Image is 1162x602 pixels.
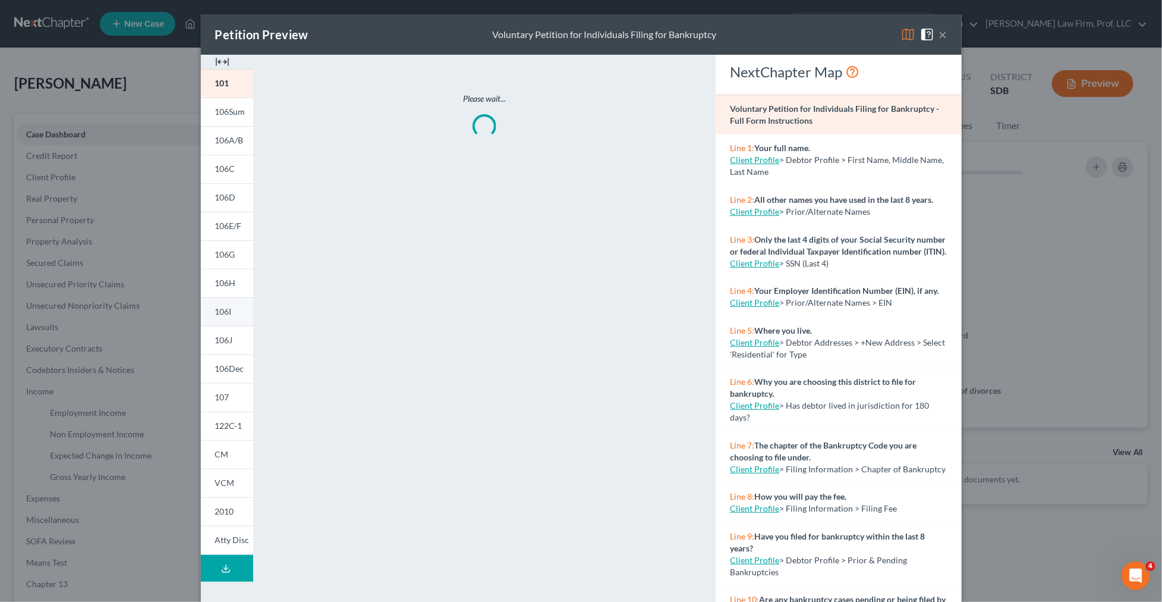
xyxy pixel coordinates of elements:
strong: Your full name. [754,143,810,153]
p: Please wait... [303,93,666,105]
span: > Has debtor lived in jurisdiction for 180 days? [730,400,929,422]
span: VCM [215,478,235,488]
img: map-eea8200ae884c6f1103ae1953ef3d486a96c86aabb227e865a55264e3737af1f.svg [901,27,915,42]
a: 106J [201,326,253,355]
a: VCM [201,469,253,497]
a: 106G [201,240,253,269]
strong: The chapter of the Bankruptcy Code you are choosing to file under. [730,440,917,462]
a: Client Profile [730,555,779,565]
span: 106C [215,164,235,174]
span: > Debtor Profile > First Name, Middle Name, Last Name [730,155,944,177]
img: help-close-5ba153eb36485ed6c1ea00a893f15db1cb9b99d6cae46e1a8edb6c62d00a1a76.svg [920,27,934,42]
strong: Where you live. [754,325,812,336]
a: Client Profile [730,206,779,217]
span: Line 2: [730,195,754,205]
a: 2010 [201,497,253,526]
span: > Prior/Alternate Names > EIN [779,297,892,308]
iframe: Intercom live chat [1122,562,1150,590]
span: > Filing Information > Chapter of Bankruptcy [779,464,946,474]
span: > SSN (Last 4) [779,258,829,268]
span: 106G [215,249,235,259]
strong: How you will pay the fee. [754,491,846,501]
a: 106Dec [201,355,253,383]
a: 106C [201,155,253,183]
span: Line 6: [730,377,754,387]
a: CM [201,440,253,469]
div: NextChapter Map [730,62,947,81]
strong: Voluntary Petition for Individuals Filing for Bankruptcy - Full Form Instructions [730,104,939,126]
a: 101 [201,69,253,98]
strong: Why you are choosing this district to file for bankruptcy. [730,377,916,399]
span: 106E/F [215,221,242,231]
a: 106I [201,297,253,326]
span: > Prior/Alternate Names [779,206,870,217]
a: Client Profile [730,400,779,410]
a: Client Profile [730,503,779,513]
a: 106E/F [201,212,253,240]
span: Line 3: [730,234,754,244]
a: 106D [201,183,253,212]
span: 106H [215,278,236,288]
span: 101 [215,78,229,88]
strong: All other names you have used in the last 8 years. [754,195,933,205]
strong: Have you filed for bankruptcy within the last 8 years? [730,531,925,553]
span: 106I [215,306,232,316]
span: Line 8: [730,491,754,501]
a: 106Sum [201,98,253,126]
a: Client Profile [730,337,779,347]
a: 106A/B [201,126,253,155]
span: 106D [215,192,236,202]
span: > Debtor Addresses > +New Address > Select 'Residential' for Type [730,337,945,359]
img: expand-e0f6d898513216a626fdd78e52531dac95497ffd26381d4c15ee2fc46db09dca.svg [215,55,229,69]
span: 106A/B [215,135,244,145]
a: Atty Disc [201,526,253,555]
a: 106H [201,269,253,297]
span: Line 5: [730,325,754,336]
a: Client Profile [730,155,779,165]
span: 106Sum [215,106,245,117]
span: 107 [215,392,229,402]
span: Line 1: [730,143,754,153]
div: Voluntary Petition for Individuals Filing for Bankruptcy [493,28,717,42]
strong: Your Employer Identification Number (EIN), if any. [754,286,939,296]
a: Client Profile [730,297,779,308]
strong: Only the last 4 digits of your Social Security number or federal Individual Taxpayer Identificati... [730,234,946,256]
span: 106Dec [215,363,244,374]
span: > Debtor Profile > Prior & Pending Bankruptcies [730,555,907,577]
span: 106J [215,335,233,345]
a: 107 [201,383,253,412]
span: Line 4: [730,286,754,296]
div: Petition Preview [215,26,308,43]
a: 122C-1 [201,412,253,440]
a: Client Profile [730,258,779,268]
span: 122C-1 [215,421,243,431]
span: Line 9: [730,531,754,541]
span: CM [215,449,229,459]
button: × [939,27,947,42]
span: 2010 [215,506,234,516]
span: 4 [1146,562,1155,571]
span: Atty Disc [215,535,250,545]
a: Client Profile [730,464,779,474]
span: Line 7: [730,440,754,450]
span: > Filing Information > Filing Fee [779,503,897,513]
